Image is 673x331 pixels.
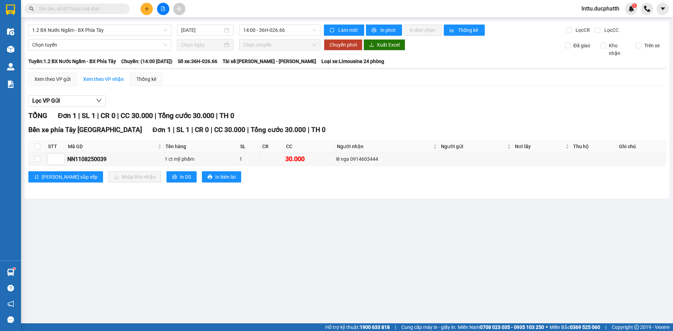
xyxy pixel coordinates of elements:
[66,152,164,166] td: NN1108250039
[337,143,432,150] span: Người nhận
[660,6,666,12] span: caret-down
[338,26,359,34] span: Làm mới
[152,126,171,134] span: Đơn 1
[177,6,182,11] span: aim
[366,25,402,36] button: printerIn phơi
[458,26,479,34] span: Thống kê
[97,111,99,120] span: |
[404,25,442,36] button: In đơn chọn
[480,324,544,330] strong: 0708 023 035 - 0935 103 250
[284,141,335,152] th: CC
[377,41,400,49] span: Xuất Excel
[180,173,191,181] span: In DS
[157,3,169,15] button: file-add
[173,3,185,15] button: aim
[515,143,564,150] span: Nơi lấy
[195,126,209,134] span: CR 0
[243,40,316,50] span: Chọn chuyến
[144,6,149,11] span: plus
[216,111,218,120] span: |
[101,111,115,120] span: CR 0
[165,155,237,163] div: 1 ct mỹ phẩm
[657,3,669,15] button: caret-down
[108,171,161,182] button: downloadNhập kho nhận
[7,269,14,276] img: warehouse-icon
[441,143,506,150] span: Người gửi
[7,28,14,35] img: warehouse-icon
[34,75,70,83] div: Xem theo VP gửi
[311,126,326,134] span: TH 0
[571,42,593,49] span: Đã giao
[449,28,455,33] span: bar-chart
[28,95,106,106] button: Lọc VP Gửi
[34,174,39,180] span: sort-ascending
[550,323,600,331] span: Miền Bắc
[208,174,212,180] span: printer
[573,26,591,34] span: Lọc CR
[6,5,15,15] img: logo-vxr
[644,6,650,12] img: phone-icon
[7,46,14,53] img: warehouse-icon
[546,326,548,329] span: ⚪️
[42,173,97,181] span: [PERSON_NAME] sắp xếp
[181,41,223,49] input: Chọn ngày
[141,3,153,15] button: plus
[28,171,103,182] button: sort-ascending[PERSON_NAME] sắp xếp
[28,111,47,120] span: TỔNG
[166,171,197,182] button: printerIn DS
[181,26,223,34] input: 11/08/2025
[571,141,617,152] th: Thu hộ
[570,324,600,330] strong: 0369 525 060
[176,126,190,134] span: SL 1
[215,173,236,181] span: In biên lai
[324,25,364,36] button: syncLàm mới
[617,141,666,152] th: Ghi chú
[117,111,119,120] span: |
[7,81,14,88] img: solution-icon
[7,63,14,70] img: warehouse-icon
[28,58,116,64] b: Tuyến: 1.2 BX Nước Ngầm - BX Phía Tây
[32,96,60,105] span: Lọc VP Gửi
[29,6,34,11] span: search
[325,323,390,331] span: Hỗ trợ kỹ thuật:
[58,111,76,120] span: Đơn 1
[247,126,249,134] span: |
[444,25,485,36] button: bar-chartThống kê
[121,111,153,120] span: CC 30.000
[285,154,334,164] div: 30.000
[32,25,167,35] span: 1.2 BX Nước Ngầm - BX Phía Tây
[158,111,214,120] span: Tổng cước 30.000
[32,40,167,50] span: Chọn tuyến
[239,155,259,163] div: 1
[458,323,544,331] span: Miền Nam
[202,171,241,182] button: printerIn biên lai
[369,42,374,48] span: download
[59,160,63,164] span: down
[7,301,14,307] span: notification
[83,75,124,83] div: Xem theo VP nhận
[576,4,625,13] span: lnttu.ducphatth
[78,111,80,120] span: |
[329,28,335,33] span: sync
[59,155,63,159] span: up
[628,6,634,12] img: icon-new-feature
[633,3,635,8] span: 1
[243,25,316,35] span: 14:00 - 36H-026.66
[336,155,438,163] div: lê nga 0914603444
[57,159,64,164] span: Decrease Value
[238,141,260,152] th: SL
[395,323,396,331] span: |
[401,323,456,331] span: Cung cấp máy in - giấy in:
[211,126,212,134] span: |
[601,26,620,34] span: Lọc CC
[308,126,310,134] span: |
[173,126,175,134] span: |
[121,57,172,65] span: Chuyến: (14:00 [DATE])
[214,126,245,134] span: CC 30.000
[68,143,156,150] span: Mã GD
[13,268,15,270] sup: 1
[260,141,284,152] th: CR
[82,111,95,120] span: SL 1
[223,57,316,65] span: Tài xế: [PERSON_NAME] - [PERSON_NAME]
[39,5,121,13] input: Tìm tên, số ĐT hoặc mã đơn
